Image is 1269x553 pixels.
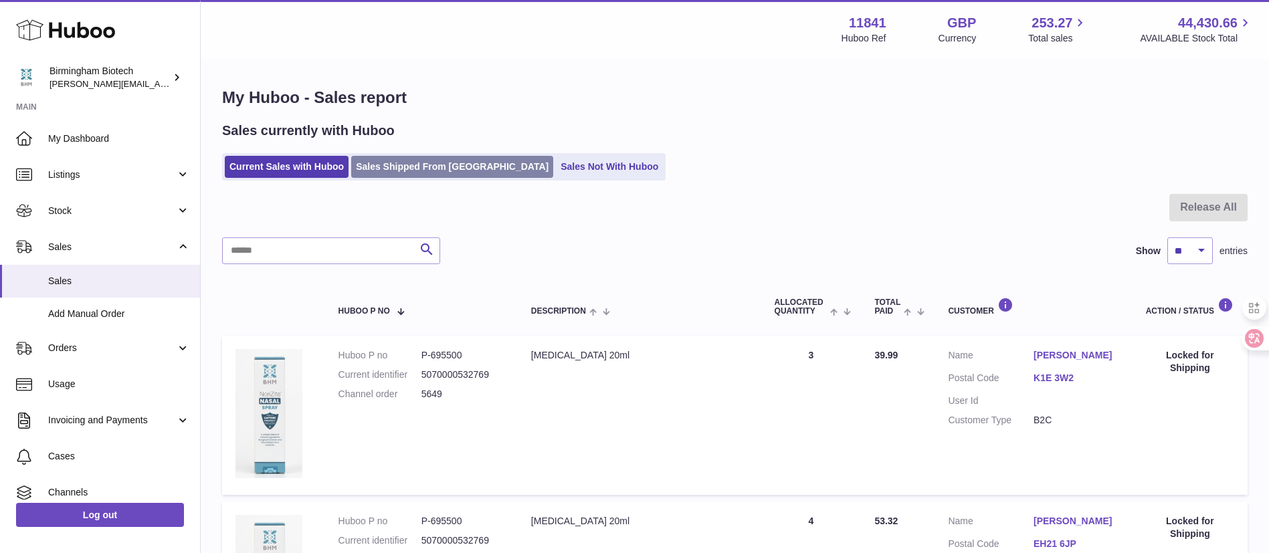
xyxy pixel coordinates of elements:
[48,414,176,427] span: Invoicing and Payments
[48,308,190,320] span: Add Manual Order
[948,349,1034,365] dt: Name
[338,368,421,381] dt: Current identifier
[16,68,36,88] img: m.hsu@birminghambiotech.co.uk
[48,205,176,217] span: Stock
[338,349,421,362] dt: Huboo P no
[421,515,504,528] dd: P-695500
[50,78,268,89] span: [PERSON_NAME][EMAIL_ADDRESS][DOMAIN_NAME]
[338,534,421,547] dt: Current identifier
[351,156,553,178] a: Sales Shipped From [GEOGRAPHIC_DATA]
[48,241,176,253] span: Sales
[1140,32,1253,45] span: AVAILABLE Stock Total
[235,349,302,478] img: 118411674289226.jpeg
[1146,349,1234,374] div: Locked for Shipping
[222,122,395,140] h2: Sales currently with Huboo
[948,298,1118,316] div: Customer
[421,388,504,401] dd: 5649
[531,307,586,316] span: Description
[222,87,1248,108] h1: My Huboo - Sales report
[1028,14,1088,45] a: 253.27 Total sales
[556,156,663,178] a: Sales Not With Huboo
[842,32,886,45] div: Huboo Ref
[338,307,390,316] span: Huboo P no
[1034,414,1119,427] dd: B2C
[421,368,504,381] dd: 5070000532769
[775,298,827,316] span: ALLOCATED Quantity
[16,503,184,527] a: Log out
[874,516,898,526] span: 53.32
[1140,14,1253,45] a: 44,430.66 AVAILABLE Stock Total
[1034,372,1119,384] a: K1E 3W2
[48,275,190,288] span: Sales
[1032,14,1072,32] span: 253.27
[48,486,190,499] span: Channels
[948,515,1034,531] dt: Name
[874,350,898,360] span: 39.99
[1034,515,1119,528] a: [PERSON_NAME]
[1146,515,1234,540] div: Locked for Shipping
[421,349,504,362] dd: P-695500
[338,388,421,401] dt: Channel order
[421,534,504,547] dd: 5070000532769
[761,336,862,495] td: 3
[947,14,976,32] strong: GBP
[50,65,170,90] div: Birmingham Biotech
[1034,349,1119,362] a: [PERSON_NAME]
[939,32,977,45] div: Currency
[48,169,176,181] span: Listings
[1219,245,1248,257] span: entries
[849,14,886,32] strong: 11841
[225,156,349,178] a: Current Sales with Huboo
[531,515,748,528] div: [MEDICAL_DATA] 20ml
[48,450,190,463] span: Cases
[948,372,1034,388] dt: Postal Code
[338,515,421,528] dt: Huboo P no
[1178,14,1238,32] span: 44,430.66
[1028,32,1088,45] span: Total sales
[1146,298,1234,316] div: Action / Status
[874,298,900,316] span: Total paid
[531,349,748,362] div: [MEDICAL_DATA] 20ml
[48,132,190,145] span: My Dashboard
[948,395,1034,407] dt: User Id
[48,342,176,354] span: Orders
[48,378,190,391] span: Usage
[1034,538,1119,550] a: EH21 6JP
[1136,245,1161,257] label: Show
[948,414,1034,427] dt: Customer Type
